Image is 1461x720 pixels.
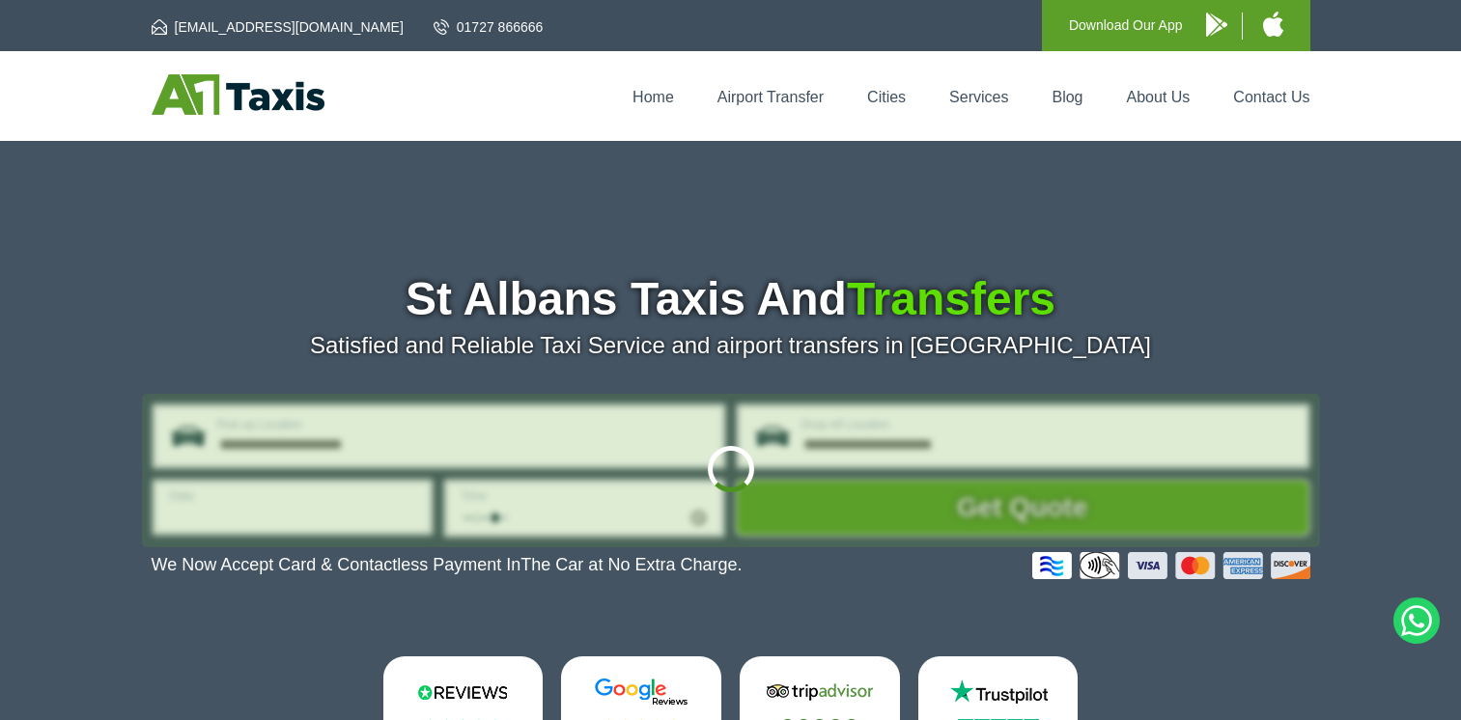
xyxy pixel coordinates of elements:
[152,17,404,37] a: [EMAIL_ADDRESS][DOMAIN_NAME]
[867,89,906,105] a: Cities
[717,89,824,105] a: Airport Transfer
[949,89,1008,105] a: Services
[520,555,742,574] span: The Car at No Extra Charge.
[405,678,520,706] img: Reviews.io
[1233,89,1309,105] a: Contact Us
[762,678,878,706] img: Tripadvisor
[1263,12,1283,37] img: A1 Taxis iPhone App
[583,678,699,706] img: Google
[152,276,1310,322] h1: St Albans Taxis And
[1052,89,1082,105] a: Blog
[1206,13,1227,37] img: A1 Taxis Android App
[152,332,1310,359] p: Satisfied and Reliable Taxi Service and airport transfers in [GEOGRAPHIC_DATA]
[1032,552,1310,579] img: Credit And Debit Cards
[152,74,324,115] img: A1 Taxis St Albans LTD
[941,678,1056,706] img: Trustpilot
[152,555,743,575] p: We Now Accept Card & Contactless Payment In
[847,273,1055,324] span: Transfers
[1069,14,1183,38] p: Download Our App
[434,17,544,37] a: 01727 866666
[1127,89,1191,105] a: About Us
[632,89,674,105] a: Home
